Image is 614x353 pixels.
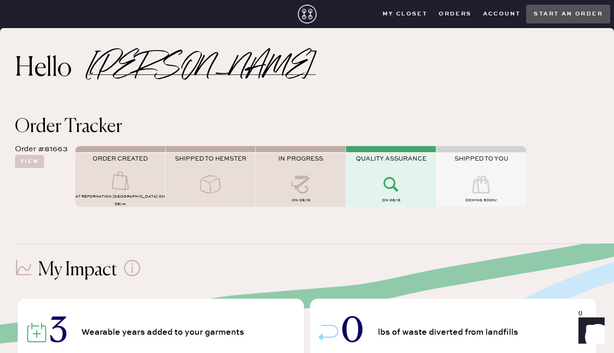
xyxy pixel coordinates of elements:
span: Order Tracker [15,118,122,136]
button: Start an order [526,5,610,23]
h1: My Impact [38,259,117,281]
div: Order #81663 [15,144,68,155]
span: AT Reformation [GEOGRAPHIC_DATA] on 08/14 [75,194,165,206]
h2: [PERSON_NAME] [88,63,316,75]
span: 3 [50,316,67,349]
span: IN PROGRESS [278,155,323,162]
span: on 08/15 [292,198,310,203]
span: SHIPPED TO YOU [455,155,508,162]
span: on 08/15 [382,198,400,203]
button: My Closet [377,7,433,21]
span: 0 [341,316,363,349]
span: lbs of waste diverted from landfills [378,328,521,337]
h2: Hello [15,58,88,80]
span: QUALITY ASSURANCE [356,155,426,162]
span: SHIPPED TO HEMSTER [175,155,246,162]
iframe: Front Chat [570,311,610,351]
span: ORDER CREATED [93,155,148,162]
span: COMING SOON! [465,198,497,203]
button: View [15,155,44,168]
button: Account [477,7,527,21]
button: Orders [433,7,477,21]
span: Wearable years added to your garments [81,328,247,337]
